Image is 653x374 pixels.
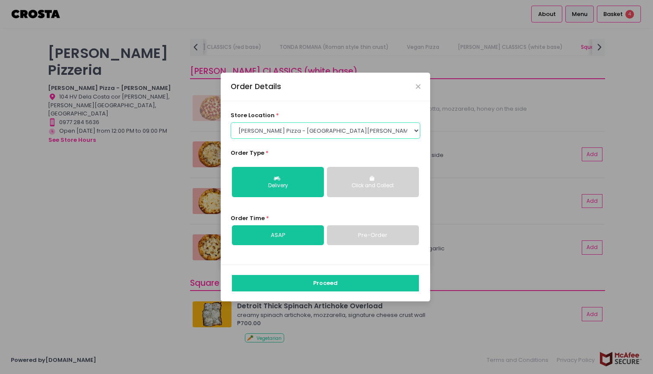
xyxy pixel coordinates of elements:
[232,275,419,291] button: Proceed
[231,81,281,92] div: Order Details
[231,214,265,222] span: Order Time
[416,84,420,89] button: Close
[333,182,413,190] div: Click and Collect
[327,225,419,245] a: Pre-Order
[232,225,324,245] a: ASAP
[238,182,318,190] div: Delivery
[231,149,264,157] span: Order Type
[231,111,275,119] span: store location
